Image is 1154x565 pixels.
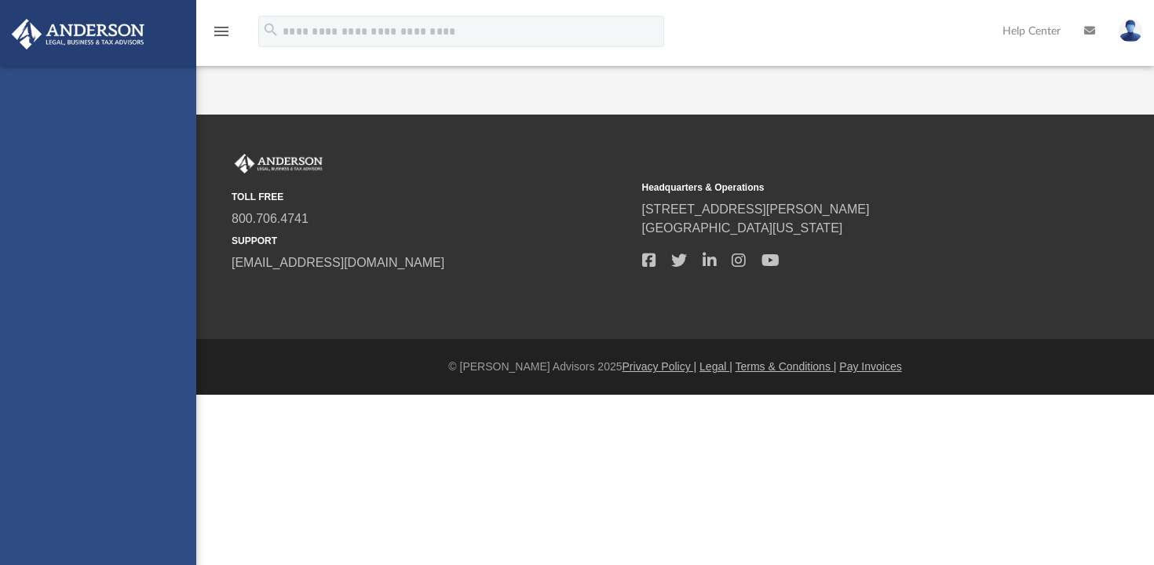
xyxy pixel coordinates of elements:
i: menu [212,22,231,41]
a: [EMAIL_ADDRESS][DOMAIN_NAME] [232,256,444,269]
a: menu [212,30,231,41]
img: User Pic [1119,20,1142,42]
img: Anderson Advisors Platinum Portal [232,154,326,174]
a: Pay Invoices [839,360,901,373]
a: Legal | [699,360,732,373]
small: TOLL FREE [232,190,631,204]
i: search [262,21,279,38]
a: 800.706.4741 [232,212,309,225]
a: [GEOGRAPHIC_DATA][US_STATE] [642,221,843,235]
small: Headquarters & Operations [642,180,1042,195]
a: Privacy Policy | [623,360,697,373]
img: Anderson Advisors Platinum Portal [7,19,149,49]
small: SUPPORT [232,234,631,248]
a: [STREET_ADDRESS][PERSON_NAME] [642,202,870,216]
a: Terms & Conditions | [736,360,837,373]
div: © [PERSON_NAME] Advisors 2025 [196,359,1154,375]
